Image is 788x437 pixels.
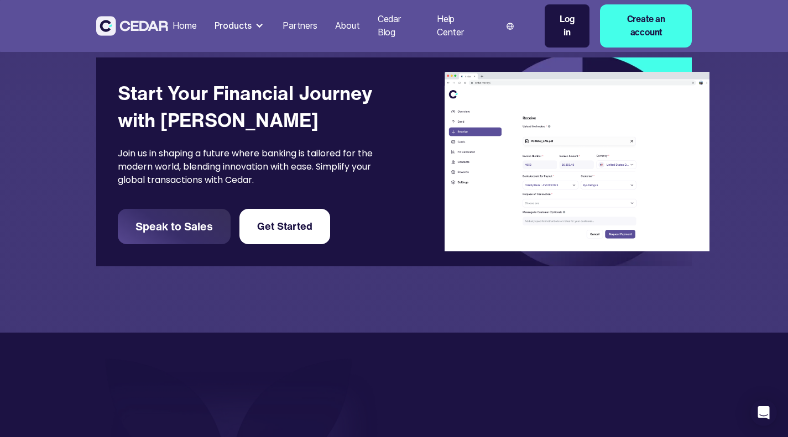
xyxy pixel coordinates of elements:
[118,80,394,134] h4: Start Your Financial Journey with [PERSON_NAME]
[432,7,487,45] a: Help Center
[600,4,692,48] a: Create an account
[373,7,424,45] a: Cedar Blog
[168,14,201,38] a: Home
[278,14,322,38] a: Partners
[173,19,196,33] div: Home
[545,4,589,48] a: Log in
[556,13,578,39] div: Log in
[378,13,419,39] div: Cedar Blog
[239,209,330,244] a: Get Started
[750,399,777,426] div: Open Intercom Messenger
[331,14,364,38] a: About
[283,19,317,33] div: Partners
[118,147,394,187] p: Join us in shaping a future where banking is tailored for the modern world, blending innovation w...
[335,19,360,33] div: About
[118,209,231,244] a: Speak to Sales
[215,19,252,33] div: Products
[437,13,482,39] div: Help Center
[210,15,270,37] div: Products
[507,23,514,30] img: world icon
